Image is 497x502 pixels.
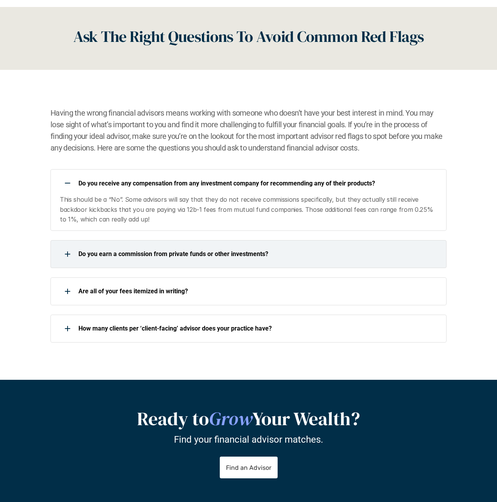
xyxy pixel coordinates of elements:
p: Are all of your fees itemized in writing? [78,287,436,295]
h2: Ready to Your Wealth? [54,408,443,430]
a: Find an Advisor [220,457,278,478]
p: This should be a “No”. Some advisors will say that they do not receive commissions specifically, ... [60,195,437,225]
p: Do you earn a commission from private funds or other investments? [78,250,436,258]
h2: Having the wrong financial advisors means working with someone who doesn’t have your best interes... [50,107,447,154]
p: How many clients per ‘client-facing’ advisor does your practice have? [78,325,436,332]
em: Grow [209,406,252,431]
p: Do you receive any compensation from any investment company for recommending any of their products? [78,180,436,187]
h2: Ask The Right Questions To Avoid Common Red Flags [73,25,424,48]
p: Find your financial advisor matches. [174,434,323,445]
p: Find an Advisor [226,464,271,471]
